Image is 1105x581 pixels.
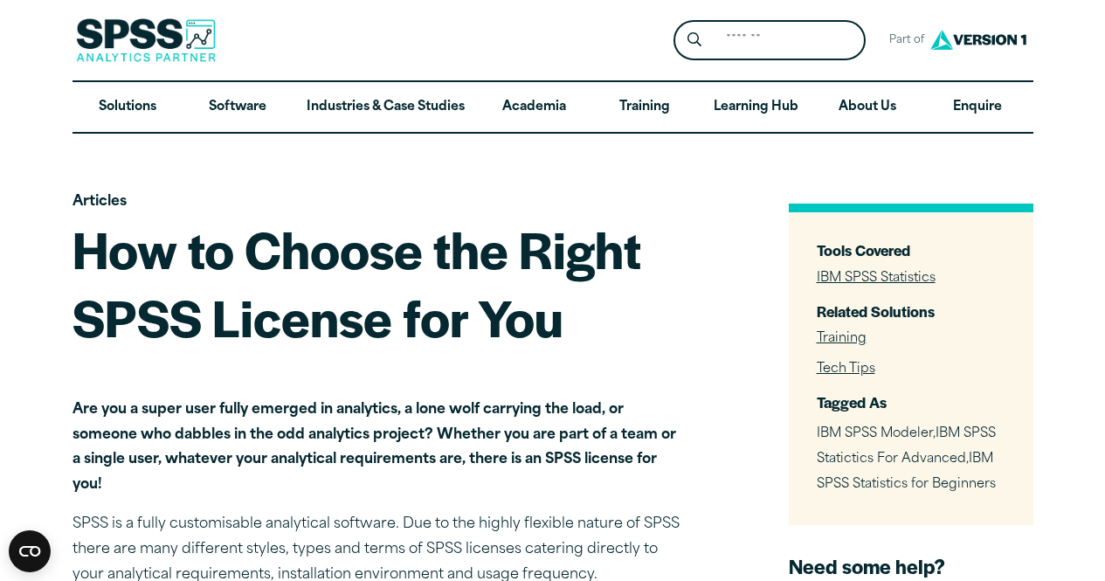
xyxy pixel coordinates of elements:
[9,530,51,572] button: Open CMP widget
[673,20,866,61] form: Site Header Search Form
[678,24,710,57] button: Search magnifying glass icon
[817,272,936,285] a: IBM SPSS Statistics
[817,363,875,376] a: Tech Tips
[817,301,1005,322] h3: Related Solutions
[687,32,701,47] svg: Search magnifying glass icon
[817,427,996,466] span: IBM SPSS Statictics For Advanced
[73,215,684,350] h1: How to Choose the Right SPSS License for You
[76,18,216,62] img: SPSS Analytics Partner
[73,403,676,492] strong: Are you a super user fully emerged in analytics, a lone wolf carrying the load, or someone who da...
[817,392,1005,412] h3: Tagged As
[812,82,922,133] a: About Us
[700,82,812,133] a: Learning Hub
[817,453,996,491] span: IBM SPSS Statistics for Beginners
[73,190,684,215] p: Articles
[589,82,699,133] a: Training
[880,28,926,53] span: Part of
[479,82,589,133] a: Academia
[817,427,996,491] span: , ,
[73,82,183,133] a: Solutions
[73,82,1033,133] nav: Desktop version of site main menu
[817,240,1005,260] h3: Tools Covered
[817,332,867,345] a: Training
[183,82,293,133] a: Software
[926,24,1031,56] img: Version1 Logo
[789,553,1033,579] h4: Need some help?
[817,427,933,440] span: IBM SPSS Modeler
[922,82,1032,133] a: Enquire
[293,82,479,133] a: Industries & Case Studies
